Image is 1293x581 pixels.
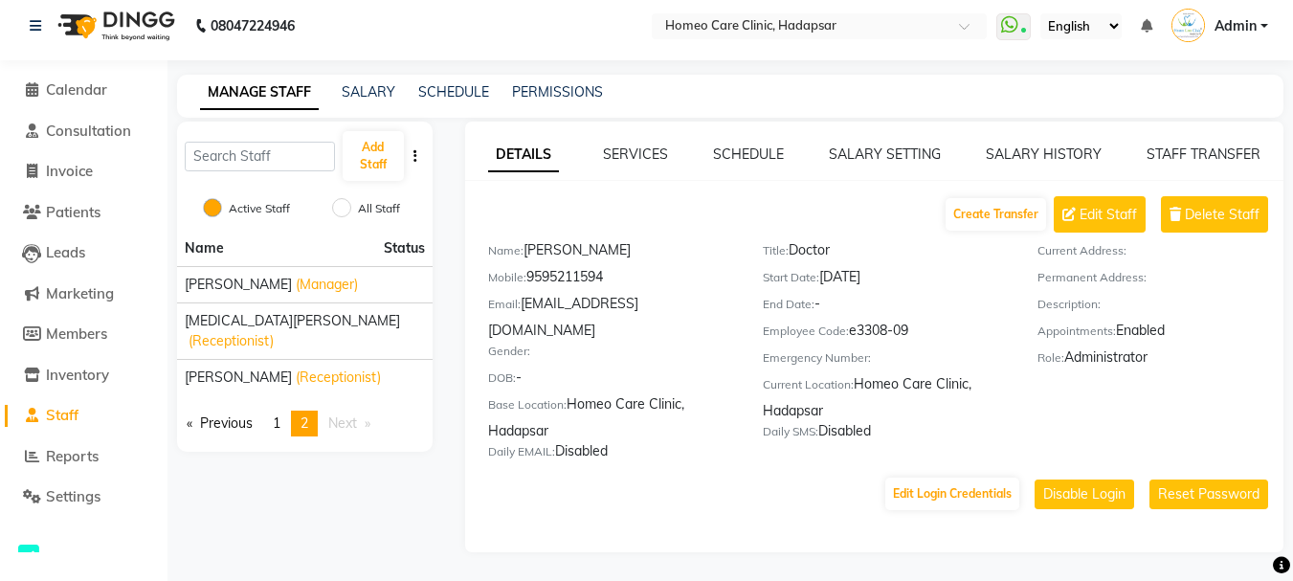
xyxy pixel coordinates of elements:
span: Admin [1215,16,1257,36]
div: [EMAIL_ADDRESS][DOMAIN_NAME] [488,294,734,341]
button: Add Staff [343,131,404,181]
a: PERMISSIONS [512,83,603,101]
img: Admin [1171,9,1205,42]
a: Patients [5,202,163,224]
a: Members [5,324,163,346]
div: Homeo Care Clinic, Hadapsar [488,394,734,441]
label: Mobile: [488,269,526,286]
div: 9595211594 [488,267,734,294]
span: Edit Staff [1080,205,1137,225]
button: Delete Staff [1161,196,1268,233]
input: Search Staff [185,142,335,171]
div: Enabled [1037,321,1283,347]
label: Current Address: [1037,242,1126,259]
button: Create Transfer [946,198,1046,231]
a: Leads [5,242,163,264]
div: [PERSON_NAME] [488,240,734,267]
label: Permanent Address: [1037,269,1147,286]
label: Current Location: [763,376,854,393]
label: Name: [488,242,524,259]
div: Disabled [488,441,734,468]
button: Edit Staff [1054,196,1146,233]
div: e3308-09 [763,321,1009,347]
a: Inventory [5,365,163,387]
a: SALARY HISTORY [986,145,1102,163]
span: Delete Staff [1185,205,1260,225]
a: MANAGE STAFF [200,76,319,110]
label: Daily EMAIL: [488,443,555,460]
label: All Staff [358,200,400,217]
a: DETAILS [488,138,559,172]
a: Consultation [5,121,163,143]
label: Emergency Number: [763,349,871,367]
span: Calendar [46,80,107,99]
label: End Date: [763,296,814,313]
label: Employee Code: [763,323,849,340]
div: - [488,368,734,394]
div: [DATE] [763,267,1009,294]
span: Status [384,238,425,258]
span: Leads [46,243,85,261]
span: [MEDICAL_DATA][PERSON_NAME] [185,311,400,331]
label: Start Date: [763,269,819,286]
a: Marketing [5,283,163,305]
label: Role: [1037,349,1064,367]
nav: Pagination [177,411,433,436]
span: 1 [273,414,280,432]
a: Reports [5,446,163,468]
a: SCHEDULE [418,83,489,101]
span: Invoice [46,162,93,180]
label: Appointments: [1037,323,1116,340]
a: Settings [5,486,163,508]
label: Description: [1037,296,1101,313]
span: Name [185,239,224,257]
a: SALARY [342,83,395,101]
span: [PERSON_NAME] [185,368,292,388]
label: Daily SMS: [763,423,818,440]
div: Doctor [763,240,1009,267]
span: (Receptionist) [189,331,274,351]
a: Calendar [5,79,163,101]
label: Base Location: [488,396,567,413]
label: Title: [763,242,789,259]
label: Active Staff [229,200,290,217]
label: Email: [488,296,521,313]
span: [PERSON_NAME] [185,275,292,295]
span: Next [328,414,357,432]
a: STAFF TRANSFER [1147,145,1260,163]
button: Edit Login Credentials [885,478,1019,510]
span: Consultation [46,122,131,140]
a: Previous [177,411,262,436]
span: Staff [46,406,78,424]
span: (Manager) [296,275,358,295]
div: Administrator [1037,347,1283,374]
a: Staff [5,405,163,427]
div: Homeo Care Clinic, Hadapsar [763,374,1009,421]
button: Reset Password [1149,480,1268,509]
a: SCHEDULE [713,145,784,163]
span: Completed [51,549,123,568]
label: DOB: [488,369,516,387]
span: Reports [46,447,99,465]
span: Patients [46,203,100,221]
a: Invoice [5,161,163,183]
span: Marketing [46,284,114,302]
div: Disabled [763,421,1009,448]
a: SERVICES [603,145,668,163]
span: (Receptionist) [296,368,381,388]
a: SALARY SETTING [829,145,941,163]
span: Settings [46,487,100,505]
span: 2 [301,414,308,432]
button: Disable Login [1035,480,1134,509]
span: Inventory [46,366,109,384]
div: - [763,294,1009,321]
span: Members [46,324,107,343]
label: Gender: [488,343,530,360]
